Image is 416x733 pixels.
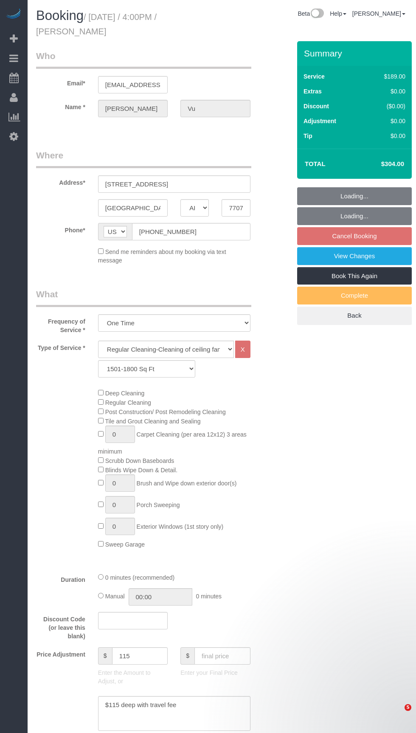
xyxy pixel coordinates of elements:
div: ($0.00) [366,102,405,110]
div: $0.00 [366,117,405,125]
h4: $304.00 [356,161,404,168]
a: Beta [298,10,324,17]
a: View Changes [297,247,412,265]
span: Tile and Grout Cleaning and Sealing [105,418,200,425]
strong: Total [305,160,326,167]
span: $ [98,647,112,665]
input: Email* [98,76,168,93]
label: Type of Service * [30,341,92,352]
label: Tip [304,132,312,140]
h3: Summary [304,48,408,58]
span: 0 minutes (recommended) [105,574,174,581]
legend: What [36,288,251,307]
a: [PERSON_NAME] [352,10,405,17]
span: Scrubb Down Baseboards [105,457,174,464]
label: Discount Code (or leave this blank) [30,612,92,640]
input: Zip Code* [222,199,250,217]
a: Book This Again [297,267,412,285]
input: Phone* [132,223,250,240]
input: First Name* [98,100,168,117]
label: Service [304,72,325,81]
img: New interface [310,8,324,20]
a: Help [330,10,346,17]
span: 0 minutes [196,593,222,600]
span: $ [180,647,194,665]
span: Blinds Wipe Down & Detail. [105,467,177,474]
label: Price Adjustment [30,647,92,659]
label: Frequency of Service * [30,314,92,334]
label: Discount [304,102,329,110]
iframe: Intercom live chat [387,704,408,725]
div: $189.00 [366,72,405,81]
a: Back [297,307,412,324]
label: Adjustment [304,117,336,125]
label: Name * [30,100,92,111]
legend: Where [36,149,251,168]
div: $0.00 [366,87,405,96]
span: Manual [105,593,125,600]
span: Send me reminders about my booking via text message [98,248,226,264]
span: Brush and Wipe down exterior door(s) [137,480,237,487]
legend: Who [36,50,251,69]
span: Deep Cleaning [105,390,145,397]
span: Porch Sweeping [137,502,180,508]
small: / [DATE] / 4:00PM / [PERSON_NAME] [36,12,157,36]
label: Email* [30,76,92,87]
label: Phone* [30,223,92,234]
label: Extras [304,87,322,96]
p: Enter your Final Price [180,668,250,677]
p: Enter the Amount to Adjust, or [98,668,168,685]
span: 5 [405,704,411,711]
div: $0.00 [366,132,405,140]
span: Carpet Cleaning (per area 12x12) 3 areas minimum [98,431,247,455]
label: Address* [30,175,92,187]
span: Exterior Windows (1st story only) [137,523,224,530]
img: Automaid Logo [5,8,22,20]
span: Regular Cleaning [105,399,151,406]
span: Post Construction/ Post Remodeling Cleaning [105,409,226,415]
input: final price [194,647,250,665]
input: City* [98,199,168,217]
span: Sweep Garage [105,541,145,548]
label: Duration [30,572,92,584]
input: Last Name* [180,100,250,117]
span: Booking [36,8,84,23]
